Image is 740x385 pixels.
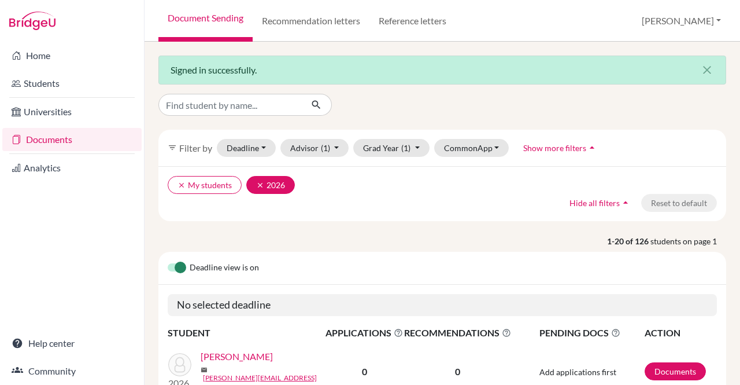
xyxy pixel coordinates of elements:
[2,100,142,123] a: Universities
[569,198,620,208] span: Hide all filters
[641,194,717,212] button: Reset to default
[650,235,726,247] span: students on page 1
[246,176,295,194] button: clear2026
[353,139,430,157] button: Grad Year(1)
[168,294,717,316] h5: No selected deadline
[404,326,511,340] span: RECOMMENDATIONS
[321,143,330,153] span: (1)
[401,143,410,153] span: (1)
[280,139,349,157] button: Advisor(1)
[689,56,726,84] button: Close
[177,181,186,189] i: clear
[179,142,212,153] span: Filter by
[201,350,273,364] a: [PERSON_NAME]
[644,325,717,340] th: ACTION
[9,12,55,30] img: Bridge-U
[539,367,616,377] span: Add applications first
[158,94,302,116] input: Find student by name...
[168,176,242,194] button: clearMy students
[513,139,608,157] button: Show more filtersarrow_drop_up
[434,139,509,157] button: CommonApp
[637,10,726,32] button: [PERSON_NAME]
[700,63,714,77] i: close
[2,360,142,383] a: Community
[2,128,142,151] a: Documents
[217,139,276,157] button: Deadline
[325,326,403,340] span: APPLICATIONS
[586,142,598,153] i: arrow_drop_up
[539,326,643,340] span: PENDING DOCS
[168,325,325,340] th: STUDENT
[560,194,641,212] button: Hide all filtersarrow_drop_up
[168,143,177,152] i: filter_list
[607,235,650,247] strong: 1-20 of 126
[645,362,706,380] a: Documents
[2,72,142,95] a: Students
[404,365,511,379] p: 0
[190,261,259,275] span: Deadline view is on
[158,56,726,85] div: Signed in successfully.
[256,181,264,189] i: clear
[2,156,142,179] a: Analytics
[168,353,191,376] img: ACHARYA, DHRITI
[201,366,208,373] span: mail
[2,44,142,67] a: Home
[362,366,367,377] b: 0
[2,332,142,355] a: Help center
[620,197,631,208] i: arrow_drop_up
[523,143,586,153] span: Show more filters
